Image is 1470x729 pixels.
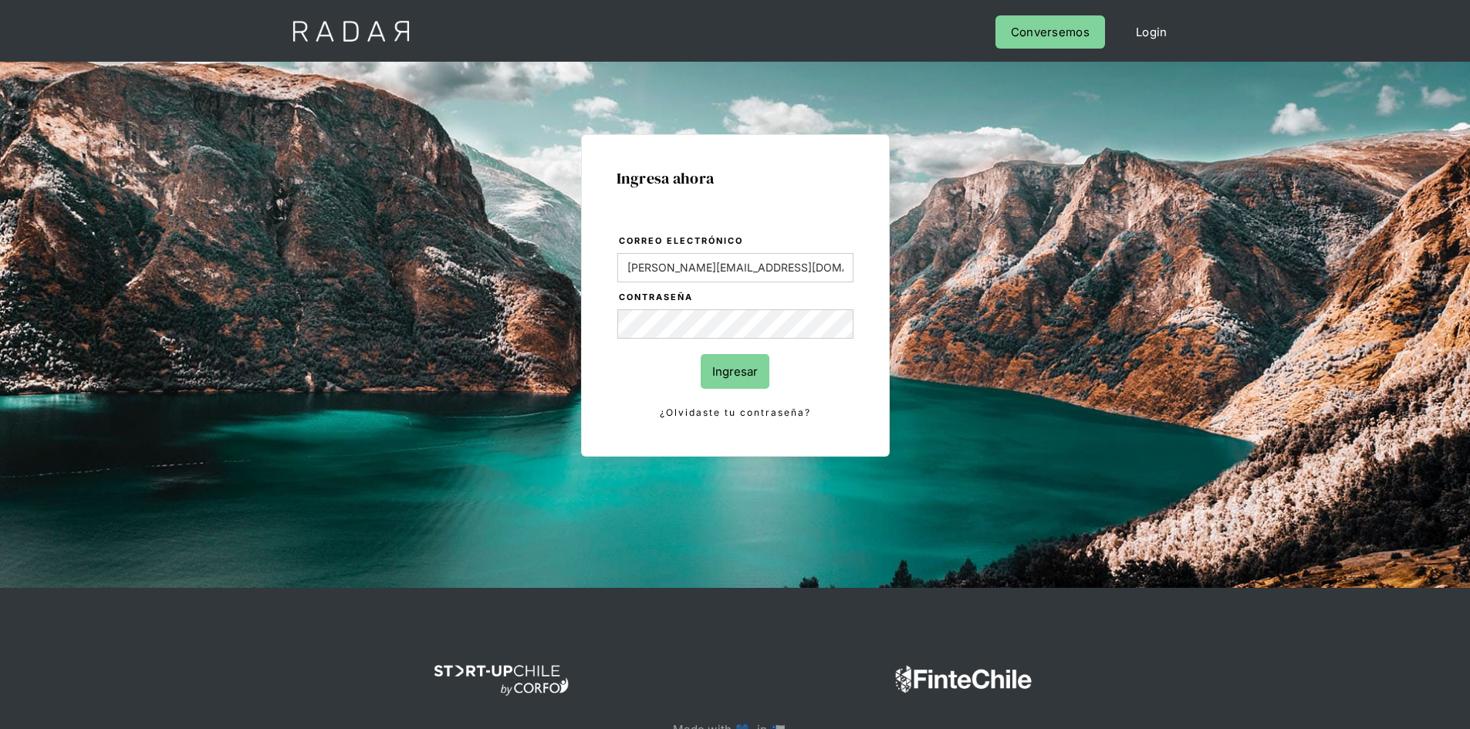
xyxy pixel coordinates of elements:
[617,170,854,187] h1: Ingresa ahora
[701,354,769,389] input: Ingresar
[617,233,854,421] form: Login Form
[617,404,853,421] a: ¿Olvidaste tu contraseña?
[995,15,1105,49] a: Conversemos
[1120,15,1183,49] a: Login
[619,290,853,305] label: Contraseña
[619,234,853,249] label: Correo electrónico
[617,253,853,282] input: bruce@wayne.com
